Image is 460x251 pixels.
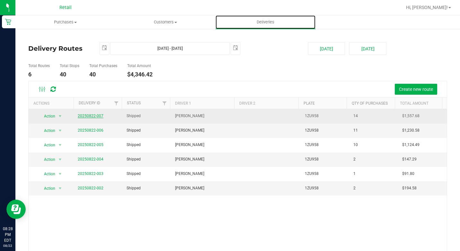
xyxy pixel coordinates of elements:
span: 11 [353,127,358,134]
span: $1,230.58 [402,127,420,134]
span: 10 [353,142,358,148]
h5: Total Routes [28,64,50,68]
h5: Total Amount [127,64,153,68]
h4: $4,346.42 [127,71,153,78]
div: Actions [33,101,71,106]
th: Driver 1 [170,98,234,109]
span: Action [39,169,56,178]
a: 20250822-007 [78,114,103,118]
span: Action [39,126,56,135]
span: 1ZU958 [305,171,319,177]
span: Shipped [127,185,141,191]
inline-svg: Retail [5,19,11,25]
span: select [56,184,64,193]
span: Hi, [PERSON_NAME]! [406,5,448,10]
a: Customers [115,15,215,29]
button: [DATE] [349,42,386,55]
span: Action [39,112,56,121]
span: Retail [59,5,72,10]
span: 2 [353,185,356,191]
span: 2 [353,156,356,162]
th: Driver 2 [234,98,298,109]
a: Filter [159,98,170,108]
span: 1ZU958 [305,185,319,191]
button: [DATE] [308,42,345,55]
span: select [56,169,64,178]
span: [PERSON_NAME] [175,113,204,119]
h5: Total Stops [60,64,79,68]
a: Status [127,101,141,105]
p: 08/22 [3,243,13,248]
span: $1,124.49 [402,142,420,148]
th: Total Amount [395,98,443,109]
a: 20250822-006 [78,128,103,133]
span: [PERSON_NAME] [175,142,204,148]
span: Shipped [127,113,141,119]
span: 1ZU958 [305,156,319,162]
span: 1ZU958 [305,113,319,119]
span: $1,557.68 [402,113,420,119]
h4: 6 [28,71,50,78]
span: $194.58 [402,185,417,191]
span: Shipped [127,142,141,148]
span: 1ZU958 [305,142,319,148]
h4: 40 [89,71,117,78]
a: Delivery ID [79,101,100,105]
a: 20250822-003 [78,171,103,176]
span: [PERSON_NAME] [175,171,204,177]
span: [PERSON_NAME] [175,127,204,134]
span: Create new route [399,87,433,92]
button: Create new route [395,84,437,95]
span: Customers [116,19,215,25]
span: select [56,155,64,164]
span: Action [39,155,56,164]
h4: Delivery Routes [28,42,90,55]
span: 1 [353,171,356,177]
span: Shipped [127,171,141,177]
span: [PERSON_NAME] [175,185,204,191]
p: 08:28 PM EDT [3,226,13,243]
span: 1ZU958 [305,127,319,134]
a: 20250822-002 [78,186,103,190]
h4: 40 [60,71,79,78]
span: Shipped [127,127,141,134]
span: select [56,141,64,150]
span: Shipped [127,156,141,162]
span: [PERSON_NAME] [175,156,204,162]
span: Deliveries [248,19,283,25]
a: 20250822-004 [78,157,103,161]
span: select [231,42,240,54]
span: 14 [353,113,358,119]
iframe: Resource center [6,200,26,219]
a: Plate [304,101,315,106]
span: select [56,112,64,121]
span: Purchases [16,19,115,25]
span: $147.29 [402,156,417,162]
a: Filter [111,98,122,108]
span: Action [39,184,56,193]
a: Qty of Purchases [352,101,388,106]
a: Deliveries [216,15,315,29]
span: Action [39,141,56,150]
span: select [100,42,109,54]
h5: Total Purchases [89,64,117,68]
a: 20250822-005 [78,143,103,147]
span: $91.80 [402,171,414,177]
a: Purchases [15,15,115,29]
span: select [56,126,64,135]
